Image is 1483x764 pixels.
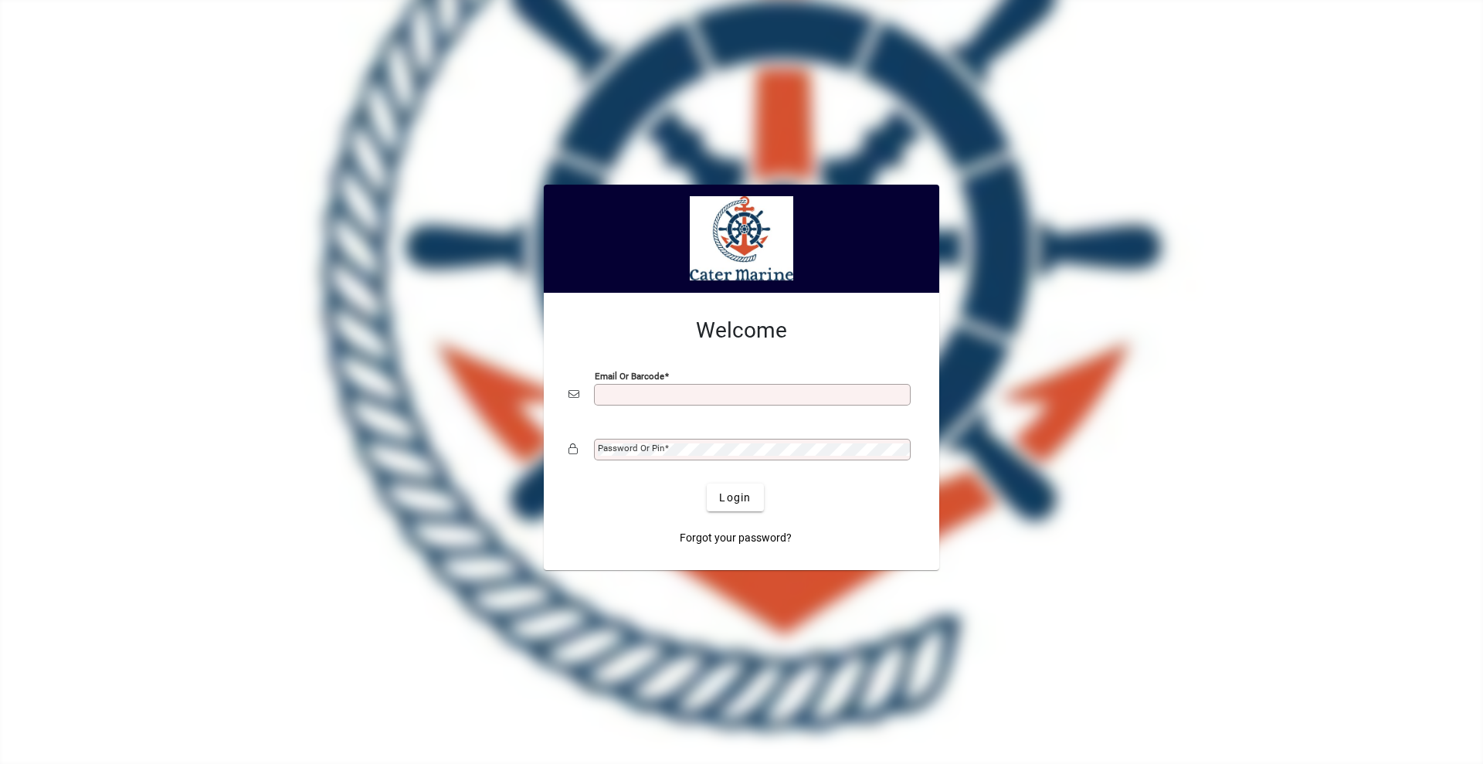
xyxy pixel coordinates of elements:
[719,490,751,506] span: Login
[595,371,664,382] mat-label: Email or Barcode
[707,484,763,511] button: Login
[674,524,798,552] a: Forgot your password?
[680,530,792,546] span: Forgot your password?
[568,317,915,344] h2: Welcome
[598,443,664,453] mat-label: Password or Pin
